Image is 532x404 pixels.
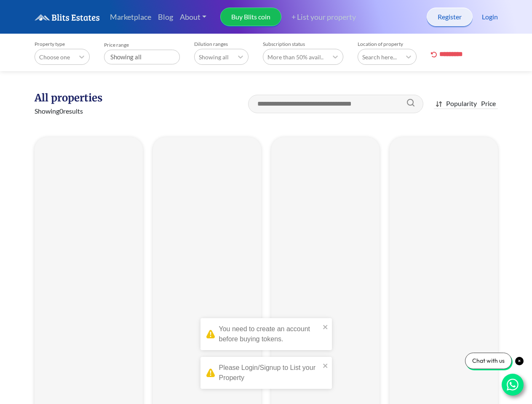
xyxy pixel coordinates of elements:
[35,41,90,47] label: Property type
[219,363,320,383] div: Please Login/Signup to List your Property
[35,91,143,104] h1: All properties
[323,322,329,332] button: close
[427,8,473,26] a: Register
[104,42,180,48] label: Price range
[35,107,83,115] span: Showing 0 results
[155,8,176,26] a: Blog
[446,98,477,109] div: Popularity
[104,50,180,64] div: Showing all
[220,8,281,26] a: Buy Blits coin
[465,353,512,369] div: Chat with us
[176,8,210,26] a: About
[194,41,249,47] label: Dilution ranges
[35,14,100,21] img: logo.6a08bd47fd1234313fe35534c588d03a.svg
[107,8,155,26] a: Marketplace
[482,12,498,22] a: Login
[281,11,356,23] a: + List your property
[358,41,417,47] label: Location of property
[323,360,329,370] button: close
[481,98,496,109] div: Price
[219,324,320,344] div: You need to create an account before buying tokens.
[263,41,343,47] label: Subscription status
